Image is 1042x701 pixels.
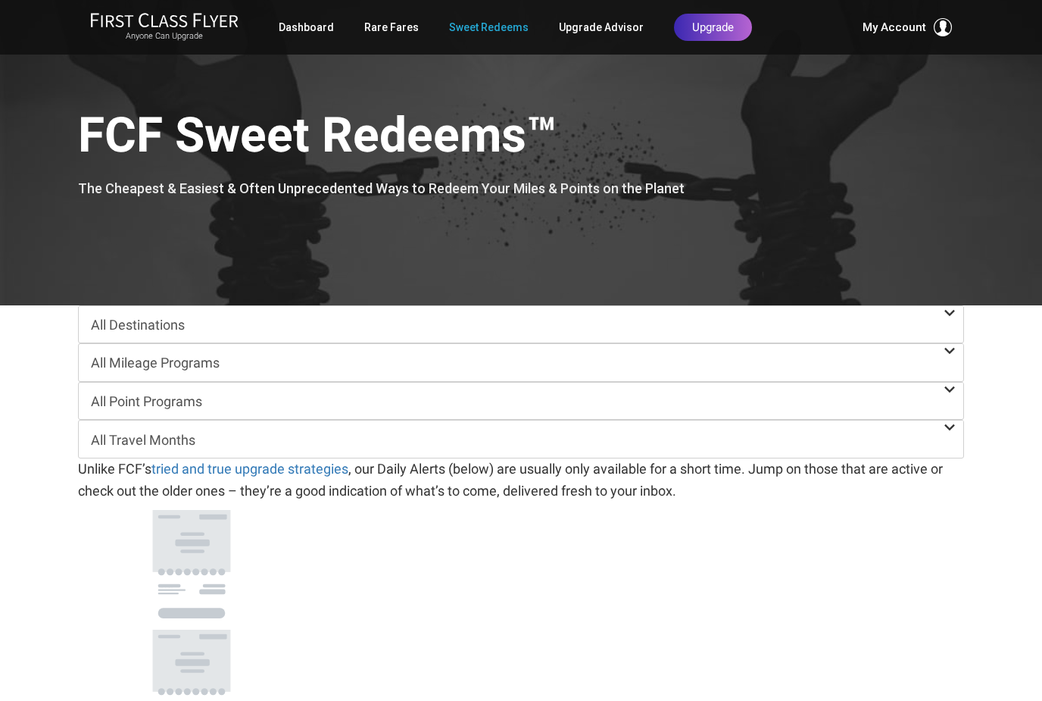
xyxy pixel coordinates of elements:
[91,432,195,448] span: All Travel Months
[91,355,220,371] span: All Mileage Programs
[78,109,964,167] h1: FCF Sweet Redeems™
[91,393,202,409] span: All Point Programs
[279,14,334,41] a: Dashboard
[151,461,348,477] a: tried and true upgrade strategies
[90,31,239,42] small: Anyone Can Upgrade
[90,12,239,42] a: First Class FlyerAnyone Can Upgrade
[863,18,952,36] button: My Account
[91,317,185,333] span: All Destinations
[90,12,239,28] img: First Class Flyer
[449,14,529,41] a: Sweet Redeems
[364,14,419,41] a: Rare Fares
[78,181,964,196] h3: The Cheapest & Easiest & Often Unprecedented Ways to Redeem Your Miles & Points on the Planet
[863,18,926,36] span: My Account
[674,14,752,41] a: Upgrade
[78,458,964,502] p: Unlike FCF’s , our Daily Alerts (below) are usually only available for a short time. Jump on thos...
[559,14,644,41] a: Upgrade Advisor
